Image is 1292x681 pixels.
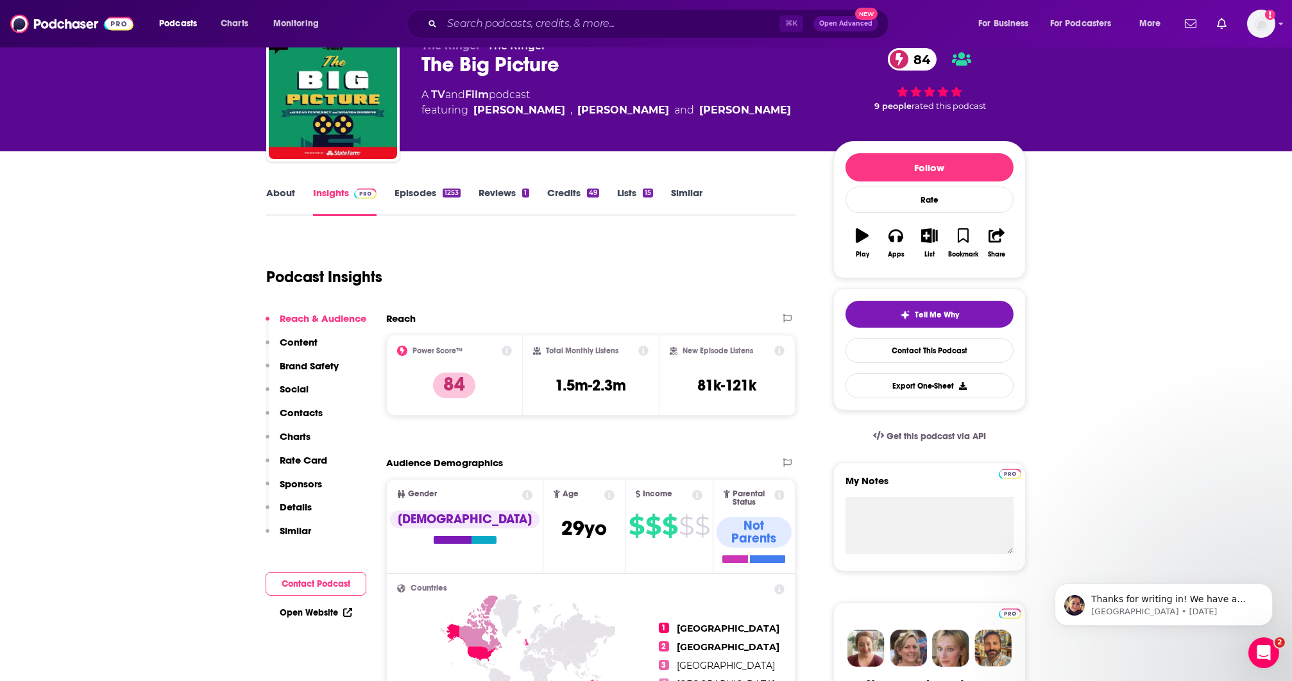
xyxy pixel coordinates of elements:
span: and [674,103,694,118]
span: $ [662,516,677,536]
span: rated this podcast [912,101,987,111]
div: 49 [587,189,599,198]
a: TV [431,88,445,101]
span: 9 people [875,101,912,111]
div: List [924,251,935,258]
span: Countries [411,584,447,593]
button: open menu [1042,13,1130,34]
iframe: Intercom live chat [1248,637,1279,668]
span: Tell Me Why [915,310,960,320]
button: Details [266,501,312,525]
span: Income [643,490,672,498]
span: $ [695,516,710,536]
p: 84 [433,373,475,398]
h2: Audience Demographics [386,457,503,469]
a: Credits49 [547,187,599,216]
span: [GEOGRAPHIC_DATA] [677,623,779,634]
span: [GEOGRAPHIC_DATA] [677,641,779,653]
span: Age [563,490,579,498]
span: $ [679,516,693,536]
p: Rate Card [280,454,327,466]
div: Not Parents [717,517,792,548]
img: Barbara Profile [890,630,927,667]
button: Contact Podcast [266,572,366,596]
a: Similar [671,187,702,216]
button: open menu [1130,13,1177,34]
span: Logged in as rowan.sullivan [1247,10,1275,38]
div: [DEMOGRAPHIC_DATA] [390,510,540,528]
div: Rate [846,187,1014,213]
img: Podchaser - Follow, Share and Rate Podcasts [10,12,133,36]
img: The Big Picture [269,31,397,159]
span: 2 [1275,637,1285,648]
h3: 1.5m-2.3m [555,376,626,395]
img: Jules Profile [932,630,969,667]
button: open menu [969,13,1045,34]
a: Show notifications dropdown [1212,13,1232,35]
button: List [913,220,946,266]
span: 29 yo [561,516,607,541]
span: More [1139,15,1161,33]
p: Social [280,383,309,395]
span: ⌘ K [779,15,803,32]
div: 1 [522,189,529,198]
svg: Add a profile image [1265,10,1275,20]
a: Episodes1253 [395,187,461,216]
div: 1253 [443,189,461,198]
span: New [855,8,878,20]
button: Rate Card [266,454,327,478]
h1: Podcast Insights [266,267,382,287]
input: Search podcasts, credits, & more... [442,13,779,34]
button: Share [980,220,1014,266]
button: Play [846,220,879,266]
span: $ [629,516,644,536]
div: [PERSON_NAME] [699,103,791,118]
img: Podchaser Pro [354,189,377,199]
h2: Power Score™ [412,346,463,355]
button: Show profile menu [1247,10,1275,38]
div: [PERSON_NAME] [577,103,669,118]
a: Pro website [999,607,1021,619]
span: Charts [221,15,248,33]
button: tell me why sparkleTell Me Why [846,301,1014,328]
p: Sponsors [280,478,322,490]
a: Open Website [280,607,352,618]
button: open menu [264,13,336,34]
h3: 81k-121k [698,376,757,395]
p: Content [280,336,318,348]
button: Social [266,383,309,407]
img: tell me why sparkle [900,310,910,320]
div: Play [856,251,869,258]
a: Reviews1 [479,187,529,216]
span: and [445,88,465,101]
span: Monitoring [273,15,319,33]
div: Bookmark [948,251,978,258]
span: 84 [901,48,937,71]
span: 1 [659,623,669,633]
div: A podcast [421,87,791,118]
p: Contacts [280,407,323,419]
iframe: Intercom notifications message [1035,557,1292,646]
button: Brand Safety [266,360,339,383]
img: User Profile [1247,10,1275,38]
img: Podchaser Pro [999,469,1021,479]
span: Podcasts [159,15,197,33]
a: Contact This Podcast [846,338,1014,363]
span: Get this podcast via API [887,431,986,442]
p: Charts [280,430,310,442]
div: Apps [888,251,905,258]
span: Open Advanced [819,21,872,27]
div: 84 9 peoplerated this podcast [833,40,1026,119]
a: InsightsPodchaser Pro [313,187,377,216]
img: Sydney Profile [847,630,885,667]
span: For Podcasters [1050,15,1112,33]
label: My Notes [846,475,1014,497]
p: Brand Safety [280,360,339,372]
img: Jon Profile [974,630,1012,667]
button: Similar [266,525,311,548]
p: Details [280,501,312,513]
